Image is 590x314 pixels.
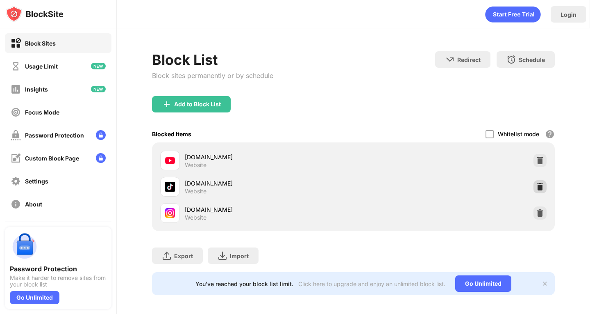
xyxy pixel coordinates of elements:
[519,56,545,63] div: Schedule
[457,56,481,63] div: Redirect
[195,280,293,287] div: You’ve reached your block list limit.
[298,280,445,287] div: Click here to upgrade and enjoy an unlimited block list.
[165,182,175,192] img: favicons
[10,232,39,261] img: push-password-protection.svg
[91,86,106,92] img: new-icon.svg
[25,109,59,116] div: Focus Mode
[25,132,84,139] div: Password Protection
[25,86,48,93] div: Insights
[174,101,221,108] div: Add to Block List
[542,280,548,287] img: x-button.svg
[11,84,21,94] img: insights-off.svg
[455,275,511,292] div: Go Unlimited
[11,199,21,209] img: about-off.svg
[96,130,106,140] img: lock-menu.svg
[11,38,21,48] img: block-on.svg
[185,214,206,221] div: Website
[498,131,539,138] div: Whitelist mode
[11,153,21,163] img: customize-block-page-off.svg
[96,153,106,163] img: lock-menu.svg
[185,205,353,214] div: [DOMAIN_NAME]
[6,6,64,22] img: logo-blocksite.svg
[152,71,273,80] div: Block sites permanently or by schedule
[485,6,541,23] div: animation
[25,40,56,47] div: Block Sites
[25,201,42,208] div: About
[11,61,21,71] img: time-usage-off.svg
[230,252,249,259] div: Import
[25,63,58,70] div: Usage Limit
[560,11,576,18] div: Login
[152,51,273,68] div: Block List
[185,188,206,195] div: Website
[174,252,193,259] div: Export
[185,153,353,161] div: [DOMAIN_NAME]
[152,131,191,138] div: Blocked Items
[10,265,107,273] div: Password Protection
[10,291,59,304] div: Go Unlimited
[185,179,353,188] div: [DOMAIN_NAME]
[91,63,106,69] img: new-icon.svg
[165,156,175,165] img: favicons
[11,176,21,186] img: settings-off.svg
[11,107,21,117] img: focus-off.svg
[165,208,175,218] img: favicons
[25,155,79,162] div: Custom Block Page
[185,161,206,169] div: Website
[10,275,107,288] div: Make it harder to remove sites from your block list
[25,178,48,185] div: Settings
[11,130,21,140] img: password-protection-off.svg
